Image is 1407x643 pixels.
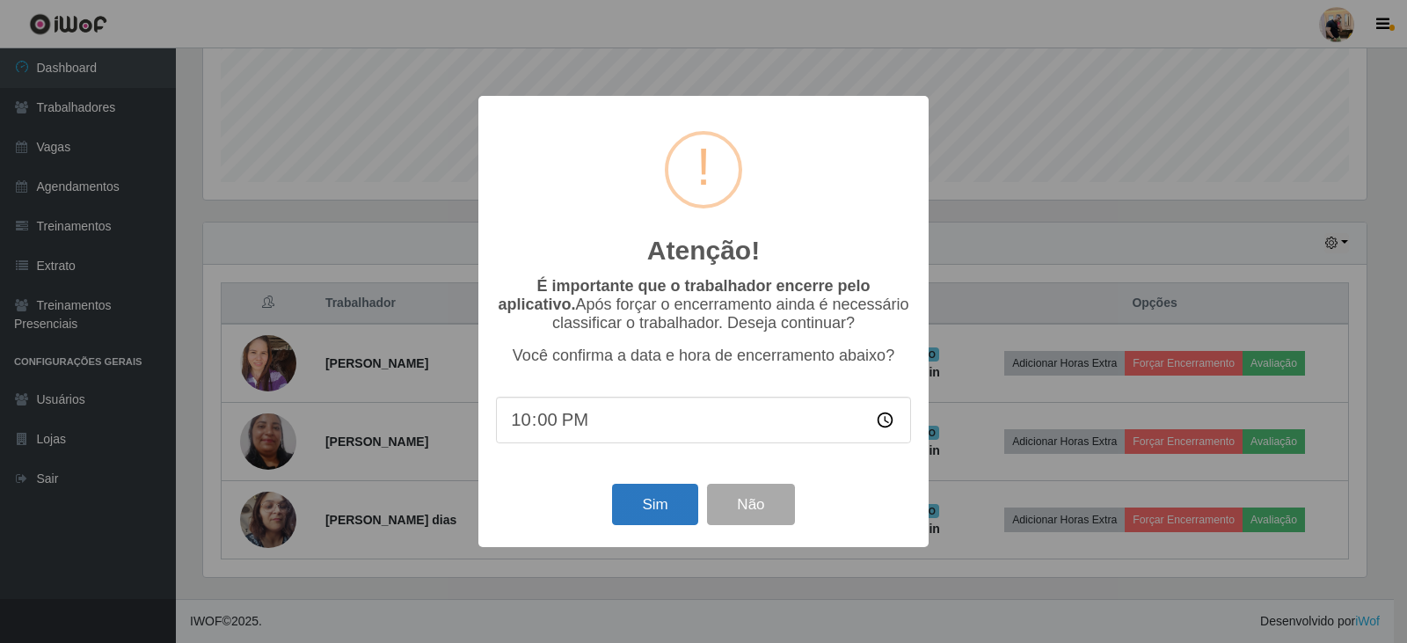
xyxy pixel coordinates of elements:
h2: Atenção! [647,235,760,267]
button: Não [707,484,794,525]
button: Sim [612,484,697,525]
p: Você confirma a data e hora de encerramento abaixo? [496,347,911,365]
b: É importante que o trabalhador encerre pelo aplicativo. [498,277,870,313]
p: Após forçar o encerramento ainda é necessário classificar o trabalhador. Deseja continuar? [496,277,911,332]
